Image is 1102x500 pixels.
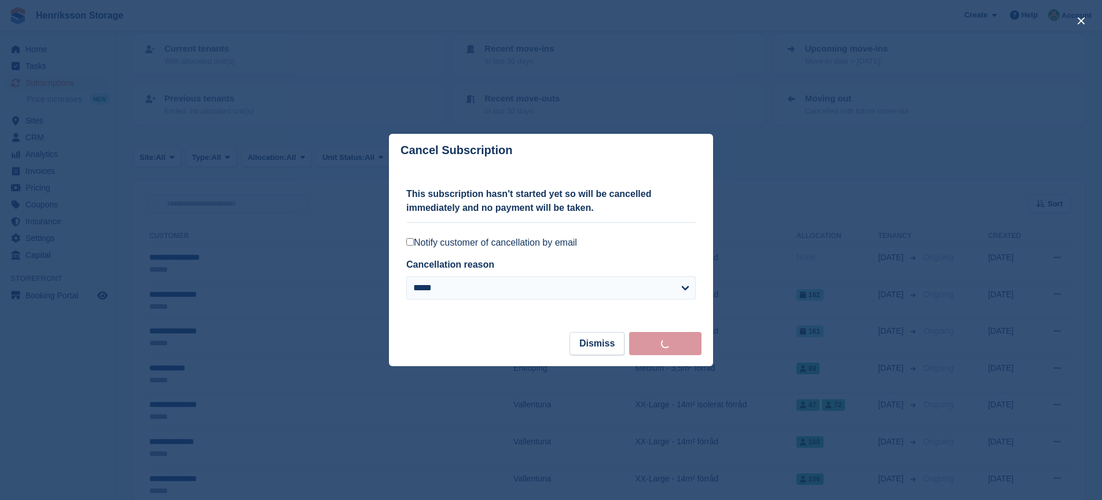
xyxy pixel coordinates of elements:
[570,332,625,355] button: Dismiss
[406,260,494,269] label: Cancellation reason
[406,238,414,246] input: Notify customer of cancellation by email
[1072,12,1090,30] button: close
[401,144,512,157] p: Cancel Subscription
[406,237,696,249] label: Notify customer of cancellation by email
[406,187,696,215] p: This subscription hasn't started yet so will be cancelled immediately and no payment will be taken.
